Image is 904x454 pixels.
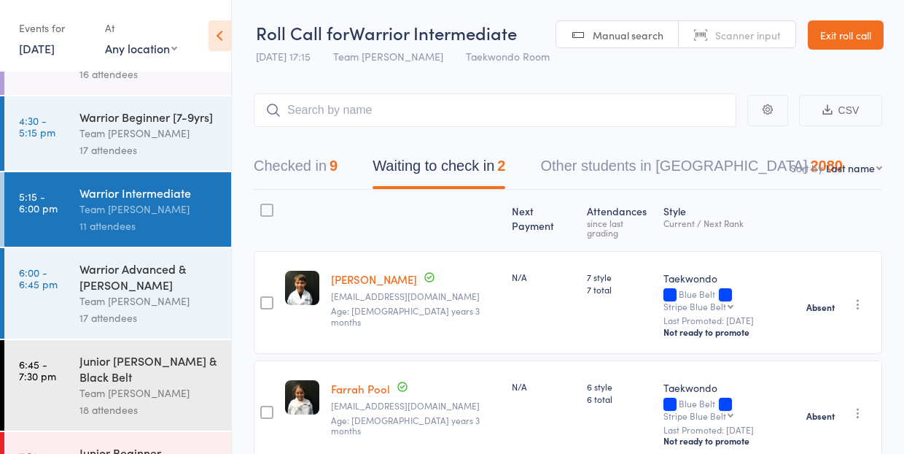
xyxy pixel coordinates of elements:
div: At [105,16,177,40]
div: Warrior Advanced & [PERSON_NAME] [79,261,219,293]
a: 4:30 -5:15 pmWarrior Beginner [7-9yrs]Team [PERSON_NAME]17 attendees [4,96,231,171]
span: [DATE] 17:15 [256,49,311,64]
div: Blue Belt [663,399,795,420]
span: Manual search [593,28,663,42]
a: 6:00 -6:45 pmWarrior Advanced & [PERSON_NAME]Team [PERSON_NAME]17 attendees [4,248,231,339]
div: Current / Next Rank [663,218,795,228]
span: Scanner input [715,28,781,42]
span: 7 total [587,283,652,296]
span: Roll Call for [256,20,349,45]
img: image1706854010.png [285,271,319,305]
a: [DATE] [19,40,55,56]
div: Team [PERSON_NAME] [79,125,219,142]
time: 5:15 - 6:00 pm [19,191,58,214]
label: Sort by [790,161,823,175]
strong: Absent [806,301,835,313]
div: Not ready to promote [663,435,795,447]
a: Farrah Pool [331,381,390,396]
strong: Absent [806,410,835,422]
div: Team [PERSON_NAME] [79,201,219,218]
span: 6 total [587,393,652,405]
div: Team [PERSON_NAME] [79,385,219,401]
input: Search by name [254,93,736,127]
span: Taekwondo Room [466,49,550,64]
span: Warrior Intermediate [349,20,517,45]
small: yasmeen.timol@gmail.com [331,401,500,411]
small: yasmeen.timol@gmail.com [331,291,500,301]
div: Not ready to promote [663,326,795,338]
span: Team [PERSON_NAME] [333,49,443,64]
button: Waiting to check in2 [373,150,505,189]
div: Taekwondo [663,380,795,395]
span: Age: [DEMOGRAPHIC_DATA] years 3 months [331,304,480,327]
div: 17 attendees [79,309,219,326]
button: CSV [799,95,882,126]
div: 11 attendees [79,218,219,234]
span: 7 style [587,271,652,283]
div: 2 [497,158,505,174]
div: Warrior Intermediate [79,185,219,201]
a: Exit roll call [808,20,884,50]
div: Blue Belt [663,289,795,311]
a: [PERSON_NAME] [331,272,417,287]
div: since last grading [587,218,652,237]
div: 9 [330,158,338,174]
a: 5:15 -6:00 pmWarrior IntermediateTeam [PERSON_NAME]11 attendees [4,172,231,247]
div: 17 attendees [79,142,219,158]
div: Stripe Blue Belt [663,301,726,311]
div: 2080 [810,158,843,174]
small: Last Promoted: [DATE] [663,425,795,435]
button: Other students in [GEOGRAPHIC_DATA]2080 [540,150,843,189]
img: image1706854059.png [285,380,319,415]
time: 4:30 - 5:15 pm [19,115,55,138]
div: N/A [512,380,574,393]
div: 16 attendees [79,66,219,82]
div: Any location [105,40,177,56]
div: Atten­dances [581,196,658,245]
div: Taekwondo [663,271,795,285]
time: 6:00 - 6:45 pm [19,266,58,290]
div: 18 attendees [79,401,219,418]
a: 6:45 -7:30 pmJunior [PERSON_NAME] & Black BeltTeam [PERSON_NAME]18 attendees [4,340,231,431]
div: Style [658,196,800,245]
div: N/A [512,271,574,283]
span: Age: [DEMOGRAPHIC_DATA] years 3 months [331,414,480,436]
div: Last name [826,161,875,175]
div: Team [PERSON_NAME] [79,293,219,309]
div: Stripe Blue Belt [663,411,726,420]
small: Last Promoted: [DATE] [663,315,795,326]
time: 6:45 - 7:30 pm [19,358,56,382]
button: Checked in9 [254,150,338,189]
span: 6 style [587,380,652,393]
div: Events for [19,16,90,40]
div: Warrior Beginner [7-9yrs] [79,109,219,125]
div: Junior [PERSON_NAME] & Black Belt [79,353,219,385]
div: Next Payment [506,196,580,245]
